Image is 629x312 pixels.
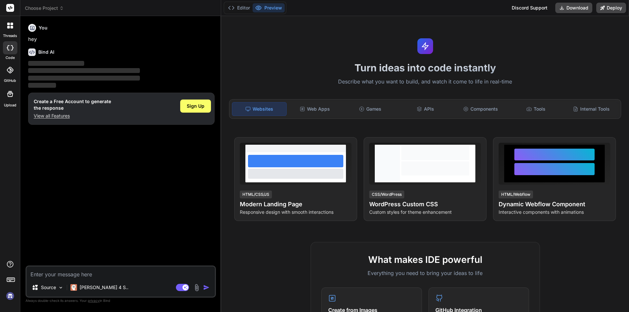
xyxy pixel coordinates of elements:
[232,102,287,116] div: Websites
[193,284,200,291] img: attachment
[240,209,352,215] p: Responsive design with smooth interactions
[28,76,140,81] span: ‌
[555,3,592,13] button: Download
[343,102,397,116] div: Games
[225,3,253,12] button: Editor
[499,191,533,198] div: HTML/Webflow
[369,191,404,198] div: CSS/WordPress
[39,25,48,31] h6: You
[499,209,610,215] p: Interactive components with animations
[369,209,481,215] p: Custom styles for theme enhancement
[187,103,204,109] span: Sign Up
[58,285,64,290] img: Pick Models
[225,62,625,74] h1: Turn ideas into code instantly
[253,3,285,12] button: Preview
[41,284,56,291] p: Source
[398,102,452,116] div: APIs
[6,55,15,61] label: code
[80,284,128,291] p: [PERSON_NAME] 4 S..
[4,78,16,83] label: GitHub
[4,102,16,108] label: Upload
[288,102,342,116] div: Web Apps
[564,102,618,116] div: Internal Tools
[34,113,111,119] p: View all Features
[5,290,16,302] img: signin
[454,102,508,116] div: Components
[225,78,625,86] p: Describe what you want to build, and watch it come to life in real-time
[34,98,111,111] h1: Create a Free Account to generate the response
[28,83,56,88] span: ‌
[25,5,64,11] span: Choose Project
[240,200,352,209] h4: Modern Landing Page
[508,3,551,13] div: Discord Support
[240,191,272,198] div: HTML/CSS/JS
[203,284,210,291] img: icon
[321,253,529,266] h2: What makes IDE powerful
[321,269,529,277] p: Everything you need to bring your ideas to life
[499,200,610,209] h4: Dynamic Webflow Component
[38,49,54,55] h6: Bind AI
[70,284,77,291] img: Claude 4 Sonnet
[28,68,140,73] span: ‌
[369,200,481,209] h4: WordPress Custom CSS
[28,61,84,66] span: ‌
[3,33,17,39] label: threads
[596,3,626,13] button: Deploy
[88,299,100,303] span: privacy
[509,102,563,116] div: Tools
[26,298,216,304] p: Always double-check its answers. Your in Bind
[28,36,215,43] p: hey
